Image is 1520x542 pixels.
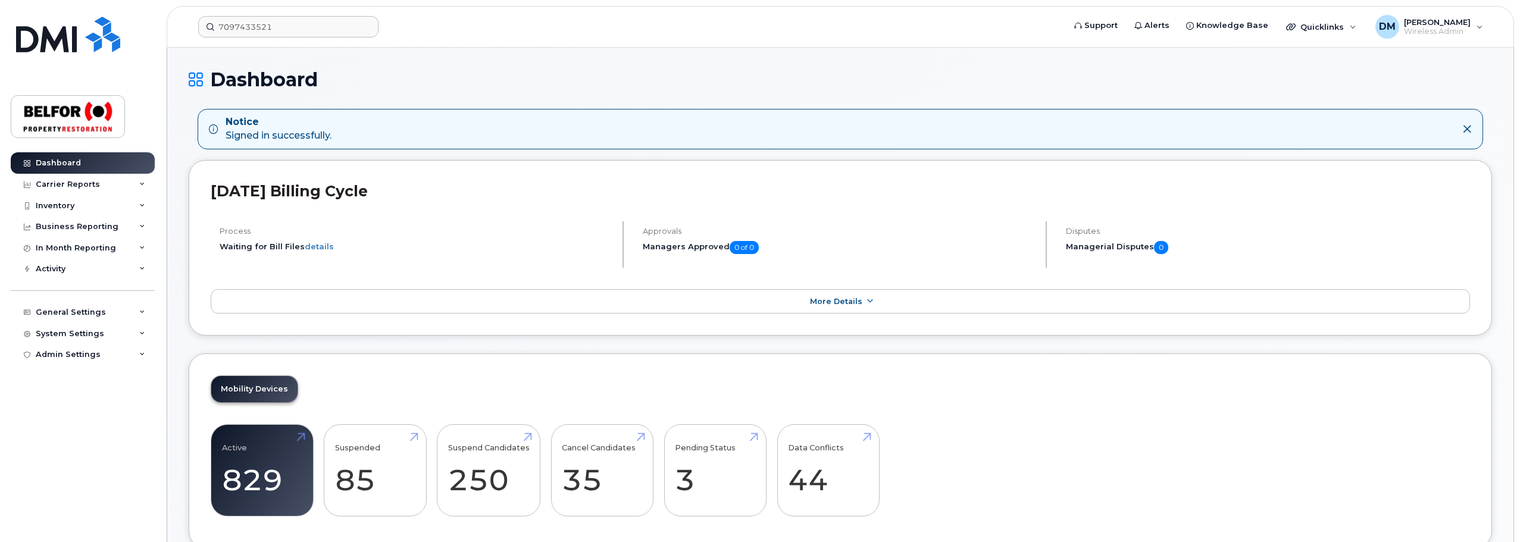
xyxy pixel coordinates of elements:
[810,297,862,306] span: More Details
[211,376,298,402] a: Mobility Devices
[788,431,868,510] a: Data Conflicts 44
[226,115,331,143] div: Signed in successfully.
[305,242,334,251] a: details
[1154,241,1168,254] span: 0
[1066,227,1470,236] h4: Disputes
[226,115,331,129] strong: Notice
[220,241,612,252] li: Waiting for Bill Files
[643,227,1036,236] h4: Approvals
[1066,241,1470,254] h5: Managerial Disputes
[562,431,642,510] a: Cancel Candidates 35
[220,227,612,236] h4: Process
[675,431,755,510] a: Pending Status 3
[730,241,759,254] span: 0 of 0
[643,241,1036,254] h5: Managers Approved
[448,431,530,510] a: Suspend Candidates 250
[189,69,1492,90] h1: Dashboard
[335,431,415,510] a: Suspended 85
[211,182,1470,200] h2: [DATE] Billing Cycle
[222,431,302,510] a: Active 829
